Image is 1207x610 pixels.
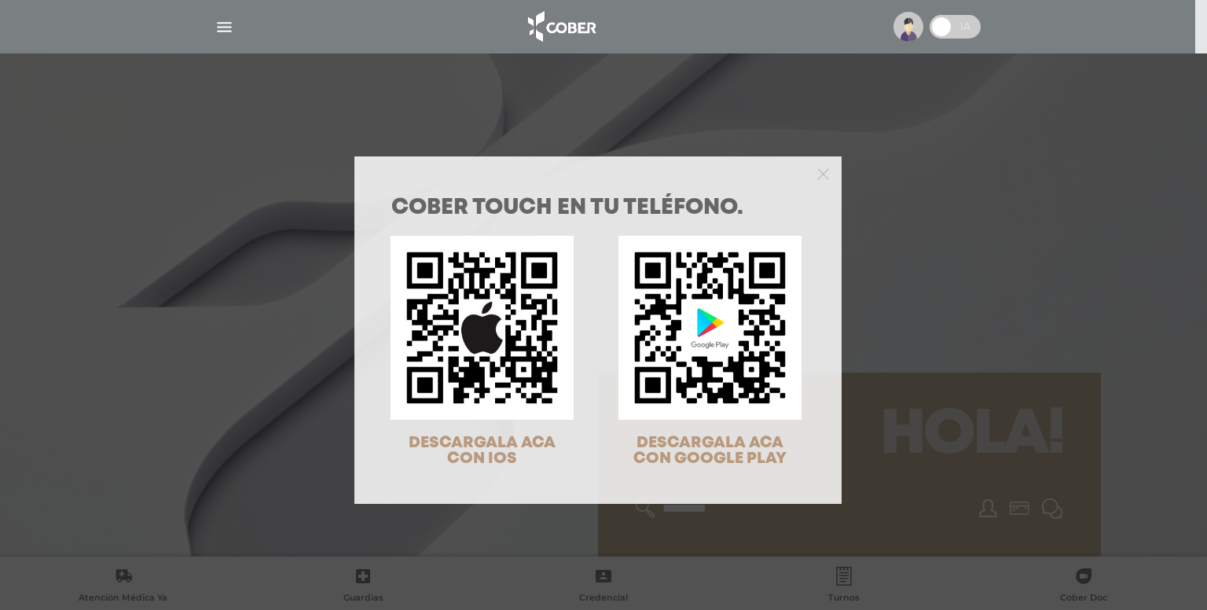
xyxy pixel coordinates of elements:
[633,435,787,466] span: DESCARGALA ACA CON GOOGLE PLAY
[618,236,802,419] img: qr-code
[391,236,574,419] img: qr-code
[817,166,829,180] button: Close
[391,197,805,219] h1: COBER TOUCH en tu teléfono.
[409,435,556,466] span: DESCARGALA ACA CON IOS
